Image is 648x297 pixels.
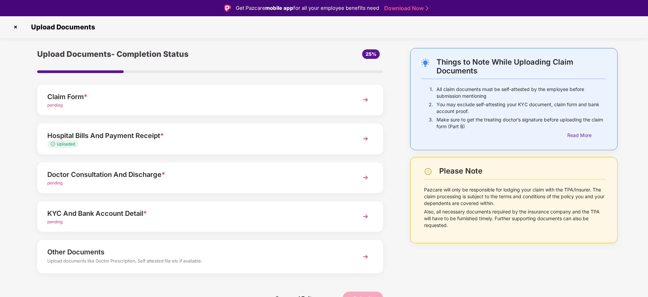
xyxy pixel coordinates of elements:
[47,102,63,108] span: pending
[224,5,231,12] img: Logo
[24,23,98,31] span: Upload Documents
[10,22,21,32] img: svg+xml;base64,PHN2ZyBpZD0iQ3Jvc3MtMzJ4MzIiIHhtbG5zPSJodHRwOi8vd3d3LnczLm9yZy8yMDAwL3N2ZyIgd2lkdG...
[37,48,268,60] div: Upload Documents- Completion Status
[47,180,63,185] span: pending
[47,247,346,257] div: Other Documents
[424,208,606,229] p: Also, all necessary documents required by the insurance company and the TPA will have to be furni...
[424,186,606,207] p: Pazcare will only be responsible for lodging your claim with the TPA/Insurer. The claim processin...
[366,51,376,57] span: 25%
[51,142,57,146] img: svg+xml;base64,PHN2ZyB4bWxucz0iaHR0cDovL3d3dy53My5vcmcvMjAwMC9zdmciIHdpZHRoPSIxMy4zMzMiIGhlaWdodD...
[426,5,428,12] img: Stroke
[437,58,606,75] div: Things to Note While Uploading Claim Documents
[421,59,429,67] img: svg+xml;base64,PHN2ZyB4bWxucz0iaHR0cDovL3d3dy53My5vcmcvMjAwMC9zdmciIHdpZHRoPSIyNC4wOTMiIGhlaWdodD...
[47,169,346,180] div: Doctor Consultation And Discharge
[359,94,372,106] img: svg+xml;base64,PHN2ZyBpZD0iTmV4dCIgeG1sbnM9Imh0dHA6Ly93d3cudzMub3JnLzIwMDAvc3ZnIiB3aWR0aD0iMzYiIG...
[437,86,606,99] p: All claim documents must be self-attested by the employee before submission mentioning
[429,101,433,115] p: 2.
[359,133,372,145] img: svg+xml;base64,PHN2ZyBpZD0iTmV4dCIgeG1sbnM9Imh0dHA6Ly93d3cudzMub3JnLzIwMDAvc3ZnIiB3aWR0aD0iMzYiIG...
[47,219,63,224] span: pending
[429,116,433,130] p: 3.
[437,101,606,115] p: You may exclude self-attesting your KYC document, claim form and bank account proof.
[567,132,606,139] div: Read More
[424,167,432,176] img: svg+xml;base64,PHN2ZyBpZD0iV2FybmluZ18tXzI0eDI0IiBkYXRhLW5hbWU9Ildhcm5pbmcgLSAyNHgyNCIgeG1sbnM9Im...
[57,141,75,146] span: Uploaded
[47,91,346,102] div: Claim Form
[359,172,372,184] img: svg+xml;base64,PHN2ZyBpZD0iTmV4dCIgeG1sbnM9Imh0dHA6Ly93d3cudzMub3JnLzIwMDAvc3ZnIiB3aWR0aD0iMzYiIG...
[430,86,433,99] p: 1.
[47,130,346,141] div: Hospital Bills And Payment Receipt
[265,5,293,11] strong: mobile app
[437,116,606,130] p: Make sure to get the treating doctor’s signature before uploading the claim form (Part B)
[359,210,372,223] img: svg+xml;base64,PHN2ZyBpZD0iTmV4dCIgeG1sbnM9Imh0dHA6Ly93d3cudzMub3JnLzIwMDAvc3ZnIiB3aWR0aD0iMzYiIG...
[384,5,426,12] a: Download Now
[359,251,372,263] img: svg+xml;base64,PHN2ZyBpZD0iTmV4dCIgeG1sbnM9Imh0dHA6Ly93d3cudzMub3JnLzIwMDAvc3ZnIiB3aWR0aD0iMzYiIG...
[439,166,606,176] div: Please Note
[236,4,379,12] div: Get Pazcare for all your employee benefits need
[47,257,346,266] div: Upload documents like Doctor Prescription, Self attested file etc if available.
[47,208,346,219] div: KYC And Bank Account Detail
